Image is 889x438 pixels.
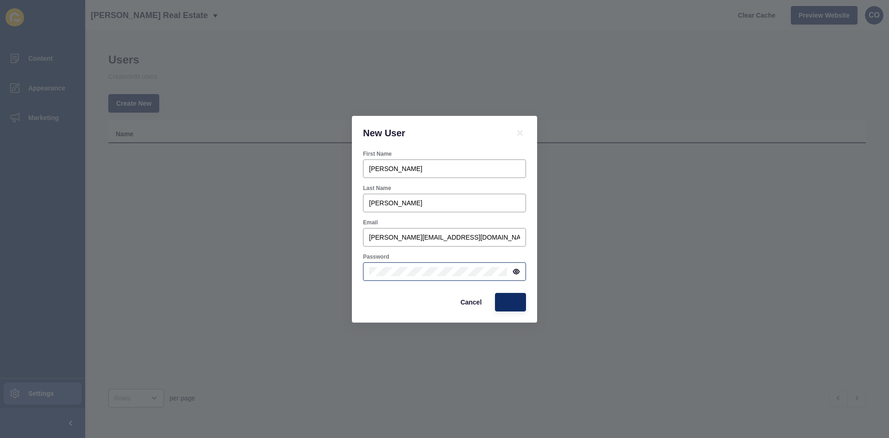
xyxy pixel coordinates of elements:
label: Password [363,253,389,260]
button: Cancel [452,293,489,311]
span: Cancel [460,298,482,307]
label: Email [363,219,378,226]
label: Last Name [363,184,391,192]
h1: New User [363,127,503,139]
label: First Name [363,150,392,158]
